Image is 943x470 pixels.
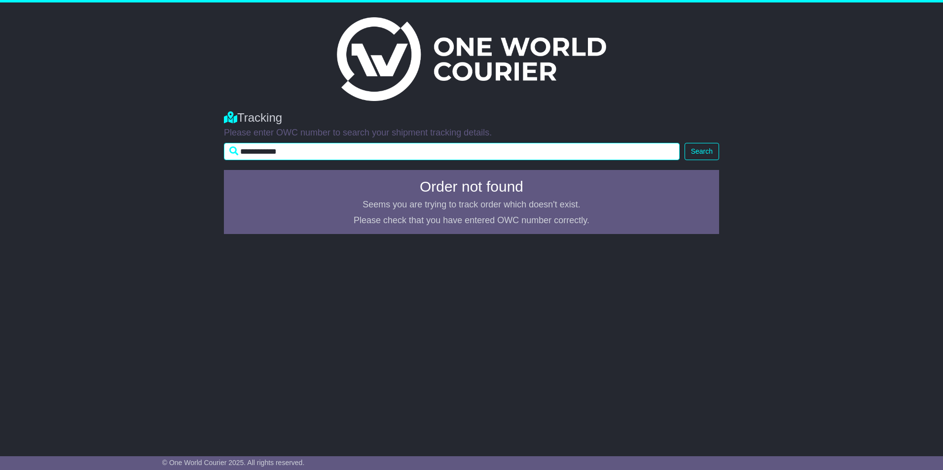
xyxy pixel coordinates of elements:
[230,215,713,226] p: Please check that you have entered OWC number correctly.
[162,459,305,467] span: © One World Courier 2025. All rights reserved.
[230,178,713,195] h4: Order not found
[224,111,719,125] div: Tracking
[685,143,719,160] button: Search
[224,128,719,138] p: Please enter OWC number to search your shipment tracking details.
[230,200,713,210] p: Seems you are trying to track order which doesn't exist.
[337,17,606,101] img: Light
